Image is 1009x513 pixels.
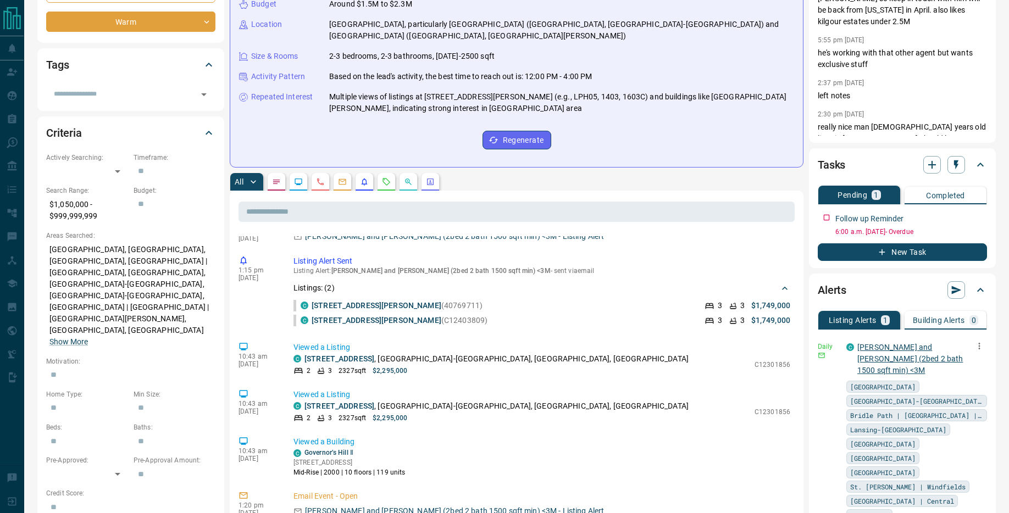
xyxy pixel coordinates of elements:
[304,353,689,365] p: , [GEOGRAPHIC_DATA]-[GEOGRAPHIC_DATA], [GEOGRAPHIC_DATA], [GEOGRAPHIC_DATA]
[382,177,391,186] svg: Requests
[239,274,277,282] p: [DATE]
[312,301,441,310] a: [STREET_ADDRESS][PERSON_NAME]
[850,410,983,421] span: Bridle Path | [GEOGRAPHIC_DATA] | [GEOGRAPHIC_DATA][PERSON_NAME]
[307,366,311,376] p: 2
[293,282,335,294] p: Listings: ( 2 )
[373,366,407,376] p: $2,295,000
[304,402,374,410] a: [STREET_ADDRESS]
[293,490,790,502] p: Email Event - Open
[850,481,966,492] span: St. [PERSON_NAME] | Windfields
[239,353,277,360] p: 10:43 am
[874,191,878,199] p: 1
[818,352,825,359] svg: Email
[316,177,325,186] svg: Calls
[239,235,277,242] p: [DATE]
[818,277,987,303] div: Alerts
[751,300,790,311] p: $1,749,000
[239,360,277,368] p: [DATE]
[134,186,215,196] p: Budget:
[293,458,405,467] p: [STREET_ADDRESS]
[850,495,954,506] span: [GEOGRAPHIC_DATA] | Central
[46,12,215,32] div: Warm
[46,52,215,78] div: Tags
[46,241,215,351] p: [GEOGRAPHIC_DATA], [GEOGRAPHIC_DATA], [GEOGRAPHIC_DATA], [GEOGRAPHIC_DATA] | [GEOGRAPHIC_DATA], [...
[293,467,405,477] p: Mid-Rise | 2000 | 10 floors | 119 units
[307,413,311,423] p: 2
[196,87,212,102] button: Open
[718,315,722,326] p: 3
[46,124,82,142] h2: Criteria
[46,120,215,146] div: Criteria
[293,449,301,457] div: condos.ca
[850,424,946,435] span: Lansing-[GEOGRAPHIC_DATA]
[818,90,987,102] p: left notes
[293,402,301,410] div: condos.ca
[239,400,277,408] p: 10:43 am
[850,438,916,449] span: [GEOGRAPHIC_DATA]
[251,51,298,62] p: Size & Rooms
[312,316,441,325] a: [STREET_ADDRESS][PERSON_NAME]
[818,342,840,352] p: Daily
[312,300,483,311] p: (40769711)
[913,316,965,324] p: Building Alerts
[134,422,215,432] p: Baths:
[818,79,864,87] p: 2:37 pm [DATE]
[239,266,277,274] p: 1:15 pm
[850,453,916,464] span: [GEOGRAPHIC_DATA]
[850,395,983,406] span: [GEOGRAPHIC_DATA]-[GEOGRAPHIC_DATA]
[239,455,277,462] p: [DATE]
[329,91,794,114] p: Multiple views of listings at [STREET_ADDRESS][PERSON_NAME] (e.g., LPH05, 1403, 1603C) and buildi...
[46,455,128,465] p: Pre-Approved:
[46,56,69,74] h2: Tags
[718,300,722,311] p: 3
[818,281,846,299] h2: Alerts
[328,366,332,376] p: 3
[838,191,867,199] p: Pending
[293,255,790,267] p: Listing Alert Sent
[818,156,845,174] h2: Tasks
[46,488,215,498] p: Credit Score:
[328,413,332,423] p: 3
[755,407,790,417] p: C12301856
[312,315,487,326] p: (C12403809)
[818,121,987,237] p: really nice man [DEMOGRAPHIC_DATA] years old lives in [GEOGRAPHIC_DATA] should be easy to sell. w...
[818,110,864,118] p: 2:30 pm [DATE]
[740,315,745,326] p: 3
[818,36,864,44] p: 5:55 pm [DATE]
[293,267,790,275] p: Listing Alert : - sent via email
[239,447,277,455] p: 10:43 am
[301,302,308,309] div: condos.ca
[972,316,976,324] p: 0
[426,177,435,186] svg: Agent Actions
[338,177,347,186] svg: Emails
[134,153,215,163] p: Timeframe:
[46,389,128,399] p: Home Type:
[134,455,215,465] p: Pre-Approval Amount:
[251,91,313,103] p: Repeated Interest
[304,449,353,456] a: Governor’s Hill Ⅱ
[850,381,916,392] span: [GEOGRAPHIC_DATA]
[293,355,301,363] div: condos.ca
[850,467,916,478] span: [GEOGRAPHIC_DATA]
[239,501,277,509] p: 1:20 pm
[483,131,551,149] button: Regenerate
[251,71,305,82] p: Activity Pattern
[46,356,215,366] p: Motivation:
[293,342,790,353] p: Viewed a Listing
[304,400,689,412] p: , [GEOGRAPHIC_DATA]-[GEOGRAPHIC_DATA], [GEOGRAPHIC_DATA], [GEOGRAPHIC_DATA]
[818,243,987,261] button: New Task
[293,278,790,298] div: Listings: (2)
[301,316,308,324] div: condos.ca
[857,343,963,375] a: [PERSON_NAME] and [PERSON_NAME] (2bed 2 bath 1500 sqft min) <3M
[46,196,128,225] p: $1,050,000 - $999,999,999
[46,422,128,432] p: Beds:
[846,343,854,351] div: condos.ca
[404,177,413,186] svg: Opportunities
[751,315,790,326] p: $1,749,000
[46,153,128,163] p: Actively Searching:
[740,300,745,311] p: 3
[49,336,88,348] button: Show More
[373,413,407,423] p: $2,295,000
[293,389,790,400] p: Viewed a Listing
[294,177,303,186] svg: Lead Browsing Activity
